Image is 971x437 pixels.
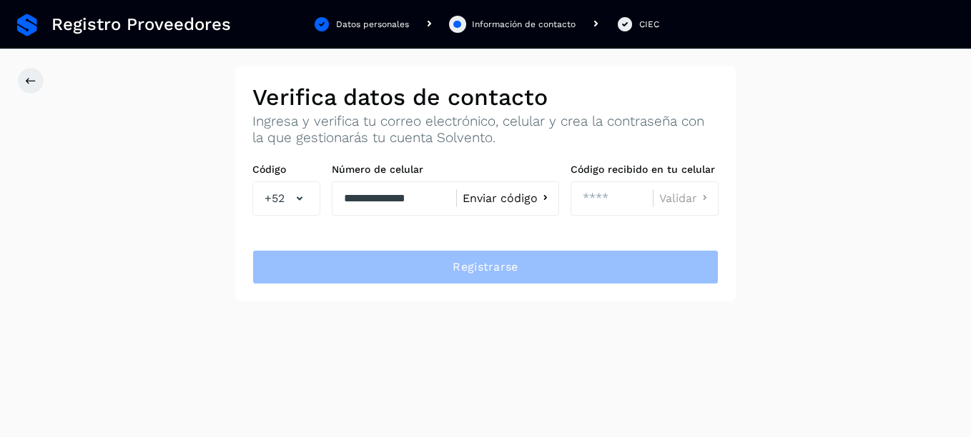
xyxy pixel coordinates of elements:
h2: Verifica datos de contacto [252,84,719,111]
div: Información de contacto [472,18,576,31]
button: Registrarse [252,250,719,284]
label: Código recibido en tu celular [571,164,719,176]
button: Enviar código [463,191,553,206]
label: Número de celular [332,164,559,176]
span: Registrarse [453,259,518,275]
span: +52 [265,190,285,207]
div: CIEC [639,18,659,31]
div: Datos personales [336,18,409,31]
span: Enviar código [463,193,538,204]
label: Código [252,164,320,176]
span: Registro Proveedores [51,14,231,35]
button: Validar [659,191,712,206]
p: Ingresa y verifica tu correo electrónico, celular y crea la contraseña con la que gestionarás tu ... [252,114,719,146]
span: Validar [659,193,697,204]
